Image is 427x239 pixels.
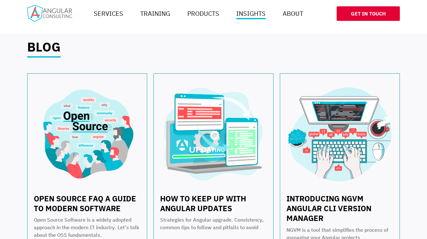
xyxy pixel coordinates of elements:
a: Products [185,7,222,20]
a: How to keep up with Angular updates [160,193,246,213]
a: Introducing NGVM Angular CLI Version Manager [286,193,371,223]
a: Services [91,7,126,20]
img: Home [27,5,72,22]
h2: Blog [27,40,61,58]
a: Get In Touch [337,6,400,21]
a: Training [138,7,173,20]
a: About [280,7,306,20]
a: Open Source FAQ A Guide to Modern Software [34,193,136,213]
a: Insights [234,7,268,20]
